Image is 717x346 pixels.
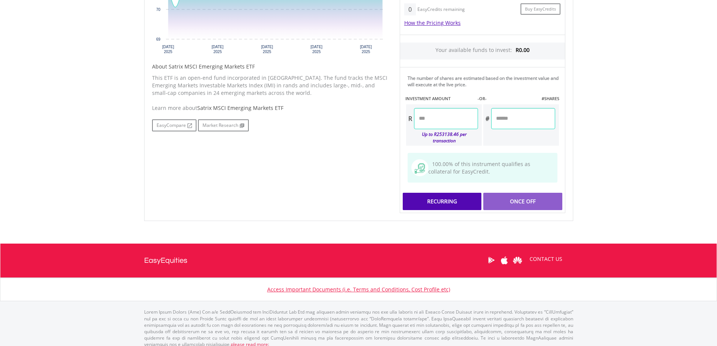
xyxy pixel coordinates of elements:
a: Buy EasyCredits [521,3,560,15]
span: 100.00% of this instrument qualifies as collateral for EasyCredit. [428,160,530,175]
label: -OR- [478,96,487,102]
text: [DATE] 2025 [311,45,323,54]
a: Google Play [485,248,498,272]
div: The number of shares are estimated based on the investment value and will execute at the live price. [408,75,562,88]
div: R [406,108,414,129]
text: [DATE] 2025 [261,45,273,54]
text: [DATE] 2025 [212,45,224,54]
div: Your available funds to invest: [400,43,565,59]
label: INVESTMENT AMOUNT [405,96,451,102]
a: Access Important Documents (i.e. Terms and Conditions, Cost Profile etc) [267,286,450,293]
text: [DATE] 2025 [162,45,174,54]
a: Huawei [511,248,524,272]
div: EasyCredits remaining [417,7,465,13]
div: Up to R253138.46 per transaction [406,129,478,146]
img: collateral-qualifying-green.svg [415,163,425,174]
span: R0.00 [516,46,530,53]
a: EasyCompare [152,119,196,131]
div: Learn more about [152,104,388,112]
a: Apple [498,248,511,272]
h5: About Satrix MSCI Emerging Markets ETF [152,63,388,70]
text: 70 [156,8,160,12]
label: #SHARES [542,96,559,102]
p: This ETF is an open-end fund incorporated in [GEOGRAPHIC_DATA]. The fund tracks the MSCI Emerging... [152,74,388,97]
div: Recurring [403,193,481,210]
text: [DATE] 2025 [360,45,372,54]
a: How the Pricing Works [404,19,461,26]
div: 0 [404,3,416,15]
a: Market Research [198,119,249,131]
div: # [483,108,491,129]
text: 69 [156,37,160,41]
a: EasyEquities [144,244,187,277]
a: CONTACT US [524,248,568,270]
span: Satrix MSCI Emerging Markets ETF [197,104,283,111]
div: Once Off [483,193,562,210]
